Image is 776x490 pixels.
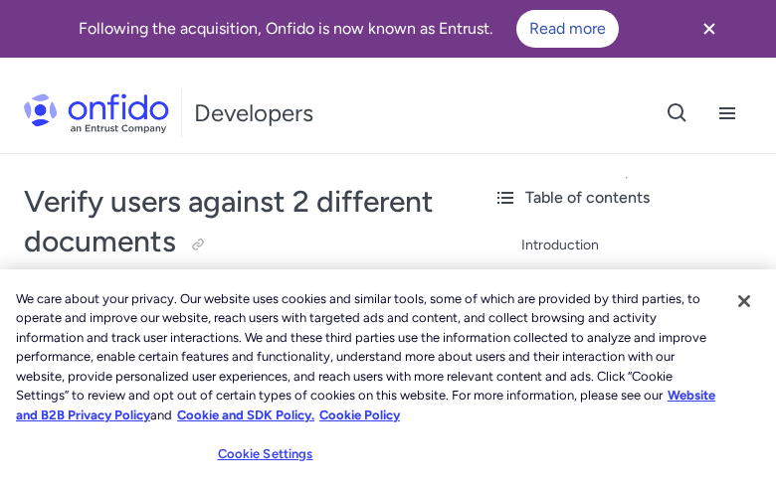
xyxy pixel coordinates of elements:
[24,182,454,261] h1: Verify users against 2 different documents
[673,4,746,54] button: Close banner
[177,408,314,422] a: Cookie and SDK Policy.
[521,234,760,257] a: Introduction
[653,88,702,138] button: Open search button
[203,434,327,474] button: Cookie Settings
[24,10,673,48] div: Following the acquisition, Onfido is now known as Entrust.
[715,101,739,125] svg: Open navigation menu button
[16,289,721,425] div: We care about your privacy. Our website uses cookies and similar tools, some of which are provide...
[16,388,715,422] a: More information about our cookie policy., opens in a new tab
[24,93,169,133] img: Onfido Logo
[666,101,689,125] svg: Open search button
[516,10,619,48] a: Read more
[493,186,760,210] div: Table of contents
[697,17,721,41] svg: Close banner
[319,408,400,422] a: Cookie Policy
[194,97,313,129] h1: Developers
[702,88,752,138] button: Open navigation menu button
[722,279,766,323] button: Close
